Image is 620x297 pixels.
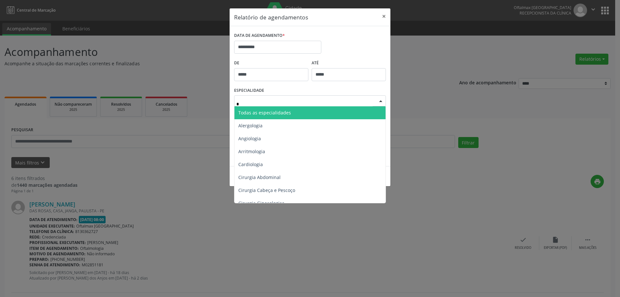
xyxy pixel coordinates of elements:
h5: Relatório de agendamentos [234,13,308,21]
span: Todas as especialidades [238,110,291,116]
span: Cirurgia Abdominal [238,174,281,180]
span: Angiologia [238,135,261,142]
label: De [234,58,308,68]
span: Cardiologia [238,161,263,167]
label: ATÉ [312,58,386,68]
label: DATA DE AGENDAMENTO [234,31,285,41]
label: ESPECIALIDADE [234,86,264,96]
span: Arritmologia [238,148,265,154]
button: Close [377,8,390,24]
span: Alergologia [238,122,263,129]
span: Cirurgia Ginecologica [238,200,284,206]
span: Cirurgia Cabeça e Pescoço [238,187,295,193]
